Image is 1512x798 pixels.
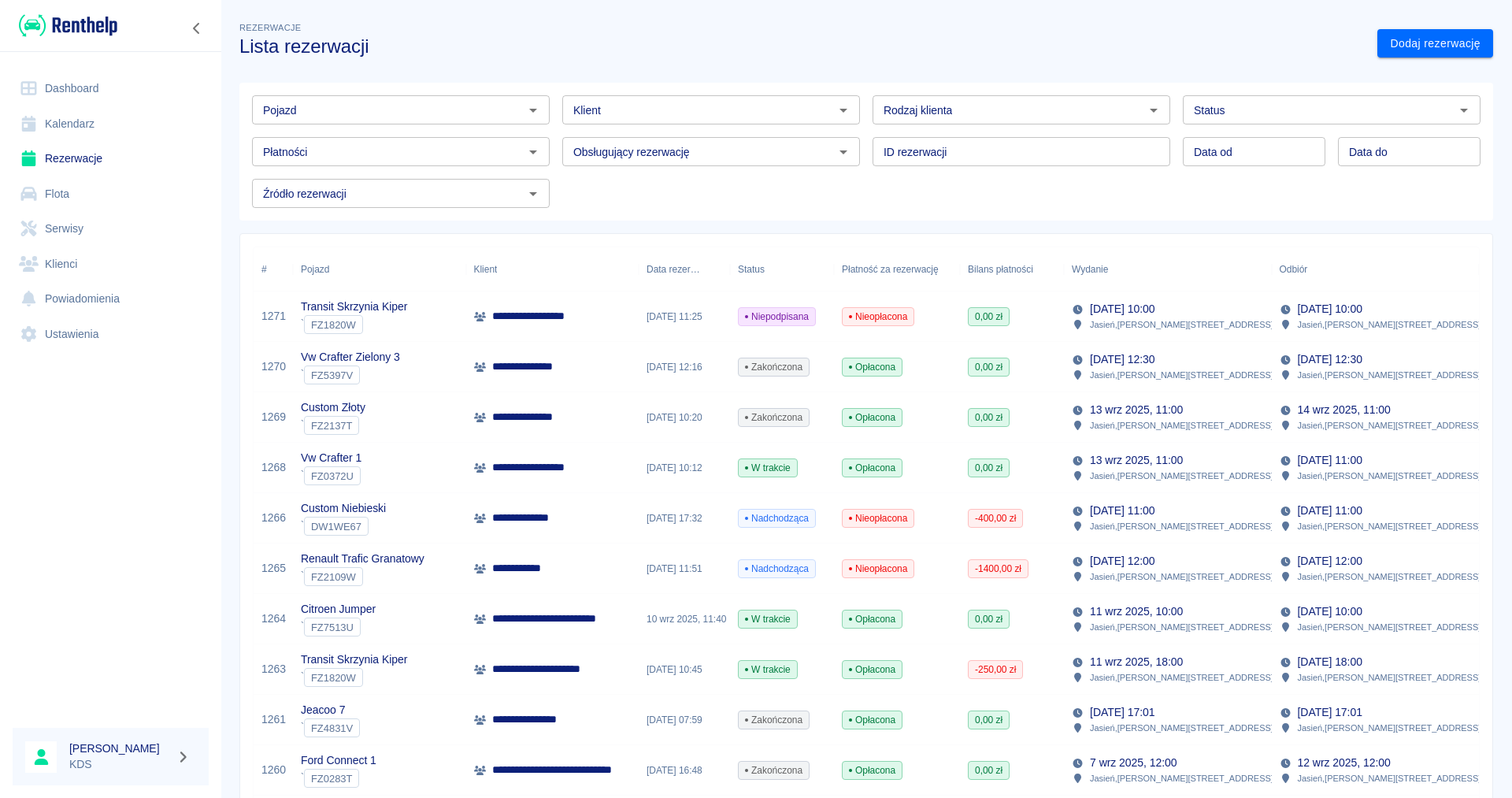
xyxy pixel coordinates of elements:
[522,141,544,163] button: Otwórz
[834,247,960,291] div: Płatność za rezerwację
[13,141,209,176] a: Rezerwacje
[293,247,466,291] div: Pojazd
[843,713,902,727] span: Opłacona
[301,718,360,737] div: `
[1272,247,1479,291] div: Odbiór
[1064,247,1271,291] div: Wydanie
[301,366,400,384] div: `
[739,713,809,727] span: Zakończona
[1280,247,1308,291] div: Odbiór
[261,711,286,728] a: 1261
[1090,503,1154,519] p: [DATE] 11:00
[301,668,407,687] div: `
[305,521,368,533] span: DW1WE67
[301,769,376,788] div: `
[301,702,360,718] p: Jeacoo 7
[13,71,209,106] a: Dashboard
[301,450,361,466] p: Vw Crafter 1
[738,247,765,291] div: Status
[843,663,902,677] span: Opłacona
[739,763,809,778] span: Zakończona
[832,141,854,163] button: Otwórz
[843,310,913,324] span: Nieopłacona
[1377,29,1493,58] a: Dodaj rezerwację
[13,176,209,212] a: Flota
[1298,368,1481,382] p: Jasień , [PERSON_NAME][STREET_ADDRESS]
[739,562,815,576] span: Nadchodząca
[1090,670,1273,685] p: Jasień , [PERSON_NAME][STREET_ADDRESS]
[301,299,407,315] p: Transit Skrzynia Kiper
[1298,721,1481,735] p: Jasień , [PERSON_NAME][STREET_ADDRESS]
[739,612,797,626] span: W trakcie
[969,763,1009,778] span: 0,00 zł
[1090,317,1273,332] p: Jasień , [PERSON_NAME][STREET_ADDRESS]
[1298,654,1362,670] p: [DATE] 18:00
[1090,570,1273,584] p: Jasień , [PERSON_NAME][STREET_ADDRESS]
[301,618,376,637] div: `
[969,360,1009,374] span: 0,00 zł
[305,672,362,684] span: FZ1820W
[1090,771,1273,785] p: Jasień , [PERSON_NAME][STREET_ADDRESS]
[1298,351,1362,368] p: [DATE] 12:30
[1298,603,1362,620] p: [DATE] 10:00
[1298,418,1481,432] p: Jasień , [PERSON_NAME][STREET_ADDRESS]
[969,562,1028,576] span: -1400,00 zł
[969,612,1009,626] span: 0,00 zł
[969,713,1009,727] span: 0,00 zł
[69,740,170,756] h6: [PERSON_NAME]
[1298,469,1481,483] p: Jasień , [PERSON_NAME][STREET_ADDRESS]
[466,247,639,291] div: Klient
[305,420,358,432] span: FZ2137T
[1298,771,1481,785] p: Jasień , [PERSON_NAME][STREET_ADDRESS]
[1090,721,1273,735] p: Jasień , [PERSON_NAME][STREET_ADDRESS]
[1090,704,1154,721] p: [DATE] 17:01
[1090,351,1154,368] p: [DATE] 12:30
[1298,452,1362,469] p: [DATE] 11:00
[1298,620,1481,634] p: Jasień , [PERSON_NAME][STREET_ADDRESS]
[969,310,1009,324] span: 0,00 zł
[301,247,329,291] div: Pojazd
[1090,755,1177,771] p: 7 wrz 2025, 12:00
[639,544,730,594] div: [DATE] 11:51
[639,745,730,796] div: [DATE] 16:48
[1298,553,1362,570] p: [DATE] 12:00
[639,291,730,342] div: [DATE] 11:25
[1143,99,1165,121] button: Otwórz
[261,510,286,526] a: 1266
[301,517,386,536] div: `
[261,459,286,476] a: 1268
[305,622,360,633] span: FZ7513U
[843,763,902,778] span: Opłacona
[261,661,286,677] a: 1263
[639,493,730,544] div: [DATE] 17:32
[639,392,730,443] div: [DATE] 10:20
[261,409,286,425] a: 1269
[1298,503,1362,519] p: [DATE] 11:00
[301,315,407,334] div: `
[301,399,365,416] p: Custom Złoty
[261,762,286,778] a: 1260
[639,644,730,695] div: [DATE] 10:45
[1298,704,1362,721] p: [DATE] 17:01
[739,410,809,425] span: Zakończona
[639,342,730,392] div: [DATE] 12:16
[13,106,209,142] a: Kalendarz
[1090,301,1154,317] p: [DATE] 10:00
[1453,99,1475,121] button: Otwórz
[1090,603,1183,620] p: 11 wrz 2025, 10:00
[239,35,1365,58] h3: Lista rezerwacji
[185,18,209,39] button: Zwiń nawigację
[474,247,498,291] div: Klient
[843,360,902,374] span: Opłacona
[960,247,1064,291] div: Bilans płatności
[254,247,293,291] div: #
[842,247,939,291] div: Płatność za rezerwację
[968,247,1033,291] div: Bilans płatności
[305,722,359,734] span: FZ4831V
[522,183,544,205] button: Otwórz
[843,461,902,475] span: Opłacona
[301,651,407,668] p: Transit Skrzynia Kiper
[301,500,386,517] p: Custom Niebieski
[739,663,797,677] span: W trakcie
[639,247,730,291] div: Data rezerwacji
